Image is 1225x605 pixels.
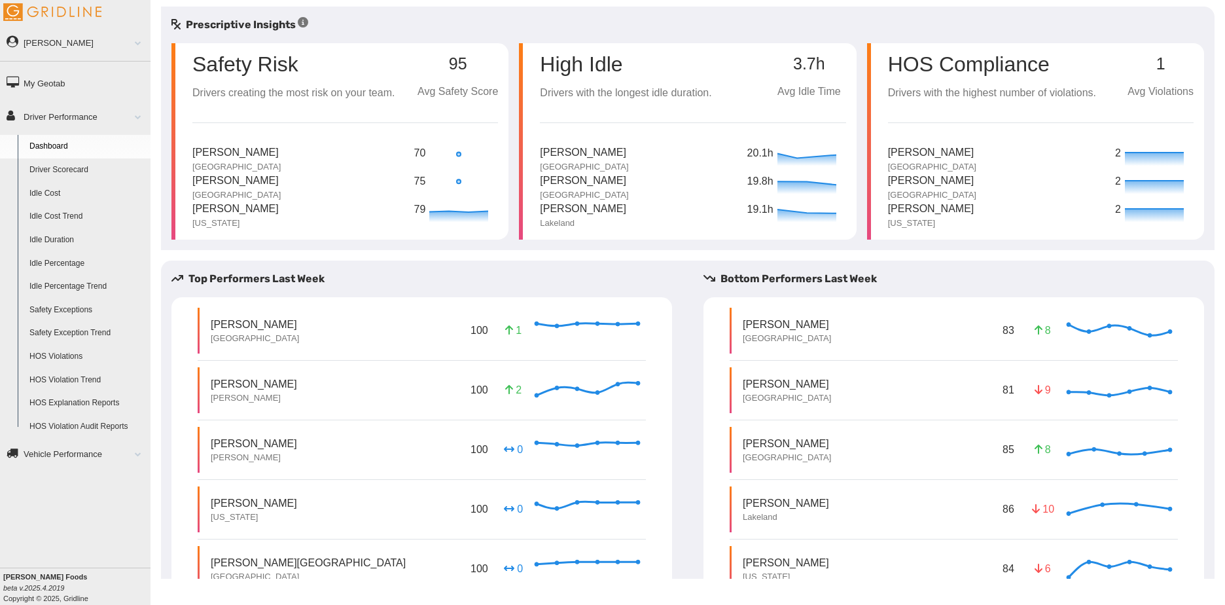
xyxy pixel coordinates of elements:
p: Avg Safety Score [417,84,498,100]
p: Lakeland [540,217,626,229]
h5: Prescriptive Insights [171,17,308,33]
p: 81 [1000,380,1017,400]
p: [PERSON_NAME] [743,555,829,570]
a: Dashboard [24,135,151,158]
p: 70 [414,145,427,162]
p: 2 [1115,145,1122,162]
p: [GEOGRAPHIC_DATA] [743,333,831,344]
p: Drivers creating the most risk on your team. [192,85,395,101]
p: [PERSON_NAME][GEOGRAPHIC_DATA] [211,555,406,570]
p: 100 [468,439,491,460]
p: 8 [1032,442,1053,457]
a: HOS Violation Audit Reports [24,415,151,439]
a: Idle Cost Trend [24,205,151,229]
i: beta v.2025.4.2019 [3,584,64,592]
p: 75 [414,174,427,190]
p: [PERSON_NAME] [540,201,626,217]
p: [PERSON_NAME] [192,173,281,189]
p: [GEOGRAPHIC_DATA] [888,189,976,201]
p: 0 [503,561,524,576]
p: [GEOGRAPHIC_DATA] [743,452,831,464]
p: [PERSON_NAME] [743,376,831,392]
p: [PERSON_NAME] [211,436,297,451]
p: [PERSON_NAME] [540,173,628,189]
p: 0 [503,502,524,517]
a: HOS Explanation Reports [24,392,151,415]
p: [PERSON_NAME] [743,317,831,332]
p: 0 [503,442,524,457]
p: [PERSON_NAME] [211,496,297,511]
p: [PERSON_NAME] [888,201,974,217]
p: [GEOGRAPHIC_DATA] [743,392,831,404]
p: High Idle [540,54,711,75]
p: 100 [468,380,491,400]
p: 2 [1115,174,1122,190]
p: Avg Idle Time [772,84,846,100]
a: Safety Exception Trend [24,321,151,345]
p: [GEOGRAPHIC_DATA] [540,161,628,173]
p: 95 [417,55,498,73]
p: 6 [1032,561,1053,576]
p: 1 [1127,55,1194,73]
a: HOS Violations [24,345,151,369]
a: Idle Duration [24,229,151,252]
b: [PERSON_NAME] Foods [3,573,87,581]
p: [PERSON_NAME] [211,452,297,464]
p: Drivers with the longest idle duration. [540,85,711,101]
p: 9 [1032,382,1053,397]
p: 79 [414,202,427,218]
a: Idle Percentage Trend [24,275,151,299]
p: [PERSON_NAME] [888,173,976,189]
p: 86 [1000,499,1017,519]
a: HOS Violation Trend [24,369,151,392]
p: 19.1h [747,202,774,218]
p: [GEOGRAPHIC_DATA] [211,571,406,583]
p: 2 [503,382,524,397]
p: [PERSON_NAME] [743,496,829,511]
p: [PERSON_NAME] [540,145,628,161]
h5: Bottom Performers Last Week [703,271,1215,287]
p: Avg Violations [1127,84,1194,100]
p: 19.8h [747,174,774,190]
p: [US_STATE] [192,217,279,229]
p: 83 [1000,320,1017,340]
p: [GEOGRAPHIC_DATA] [888,161,976,173]
p: 84 [1000,559,1017,579]
p: [PERSON_NAME] [888,145,976,161]
p: 2 [1115,202,1122,218]
div: Copyright © 2025, Gridline [3,572,151,604]
p: Lakeland [743,511,829,523]
p: [PERSON_NAME] [211,376,297,392]
p: HOS Compliance [888,54,1096,75]
p: [US_STATE] [211,511,297,523]
p: 100 [468,320,491,340]
p: [PERSON_NAME] [211,317,299,332]
p: [PERSON_NAME] [192,201,279,217]
p: 8 [1032,323,1053,338]
p: [GEOGRAPHIC_DATA] [192,189,281,201]
p: 3.7h [772,55,846,73]
a: Idle Percentage [24,252,151,276]
p: 1 [503,323,524,338]
p: [PERSON_NAME] [743,436,831,451]
p: 10 [1032,502,1053,517]
p: [US_STATE] [743,571,829,583]
p: [GEOGRAPHIC_DATA] [211,333,299,344]
p: Drivers with the highest number of violations. [888,85,1096,101]
p: [US_STATE] [888,217,974,229]
p: [GEOGRAPHIC_DATA] [192,161,281,173]
p: 20.1h [747,145,774,162]
p: 100 [468,499,491,519]
a: Driver Scorecard [24,158,151,182]
img: Gridline [3,3,101,21]
p: 85 [1000,439,1017,460]
p: [PERSON_NAME] [211,392,297,404]
p: 100 [468,559,491,579]
h5: Top Performers Last Week [171,271,683,287]
p: Safety Risk [192,54,298,75]
a: Safety Exceptions [24,299,151,322]
p: [PERSON_NAME] [192,145,281,161]
a: Idle Cost [24,182,151,206]
p: [GEOGRAPHIC_DATA] [540,189,628,201]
